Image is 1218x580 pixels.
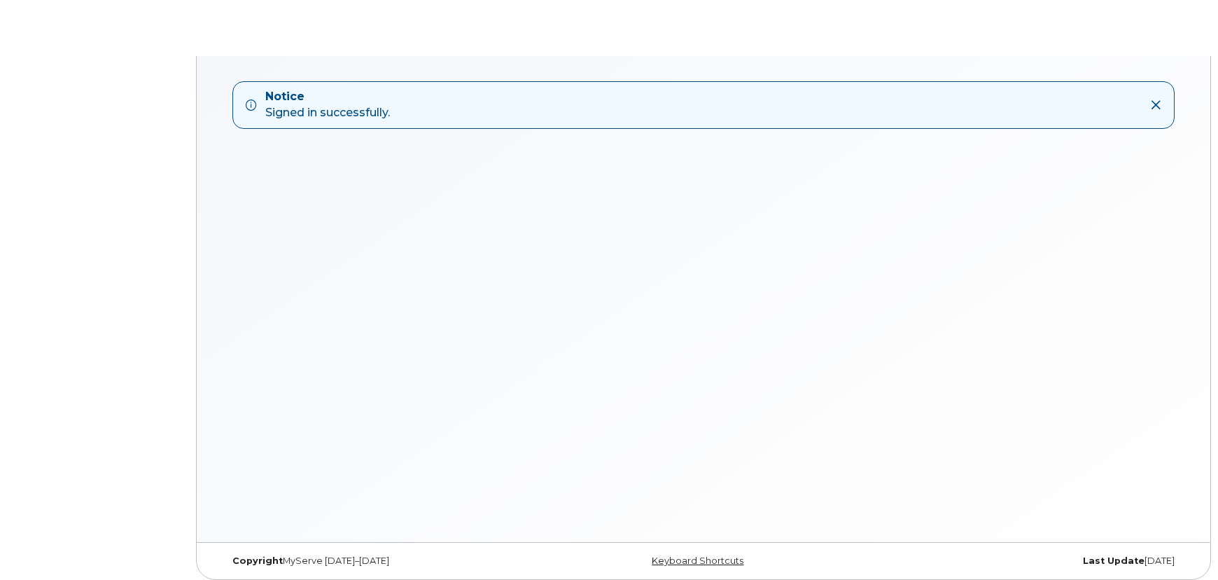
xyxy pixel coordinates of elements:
div: Signed in successfully. [265,89,390,121]
strong: Copyright [232,555,283,566]
div: MyServe [DATE]–[DATE] [222,555,543,567]
a: Keyboard Shortcuts [652,555,743,566]
strong: Last Update [1083,555,1144,566]
strong: Notice [265,89,390,105]
div: [DATE] [864,555,1185,567]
